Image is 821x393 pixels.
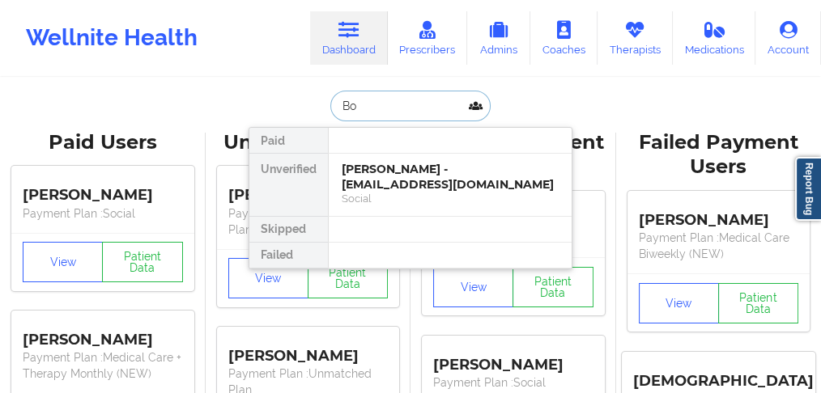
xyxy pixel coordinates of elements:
[228,258,308,298] button: View
[530,11,598,65] a: Coaches
[342,162,559,192] div: [PERSON_NAME] - [EMAIL_ADDRESS][DOMAIN_NAME]
[217,130,400,155] div: Unverified Users
[513,267,593,307] button: Patient Data
[310,11,388,65] a: Dashboard
[228,205,389,238] p: Payment Plan : Unmatched Plan
[23,175,183,205] div: [PERSON_NAME]
[639,283,719,323] button: View
[433,267,513,307] button: View
[598,11,673,65] a: Therapists
[249,217,328,243] div: Skipped
[795,157,821,221] a: Report Bug
[23,349,183,382] p: Payment Plan : Medical Care + Therapy Monthly (NEW)
[308,258,388,298] button: Patient Data
[23,205,183,222] p: Payment Plan : Social
[249,154,328,217] div: Unverified
[249,128,328,154] div: Paid
[249,243,328,268] div: Failed
[11,130,194,155] div: Paid Users
[228,175,389,205] div: [PERSON_NAME]
[102,242,182,282] button: Patient Data
[228,335,389,366] div: [PERSON_NAME]
[755,11,821,65] a: Account
[627,130,810,180] div: Failed Payment Users
[639,199,799,230] div: [PERSON_NAME]
[433,374,593,391] p: Payment Plan : Social
[23,242,103,282] button: View
[388,11,468,65] a: Prescribers
[467,11,530,65] a: Admins
[342,192,559,205] div: Social
[718,283,798,323] button: Patient Data
[673,11,756,65] a: Medications
[433,344,593,374] div: [PERSON_NAME]
[23,319,183,349] div: [PERSON_NAME]
[639,230,799,262] p: Payment Plan : Medical Care Biweekly (NEW)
